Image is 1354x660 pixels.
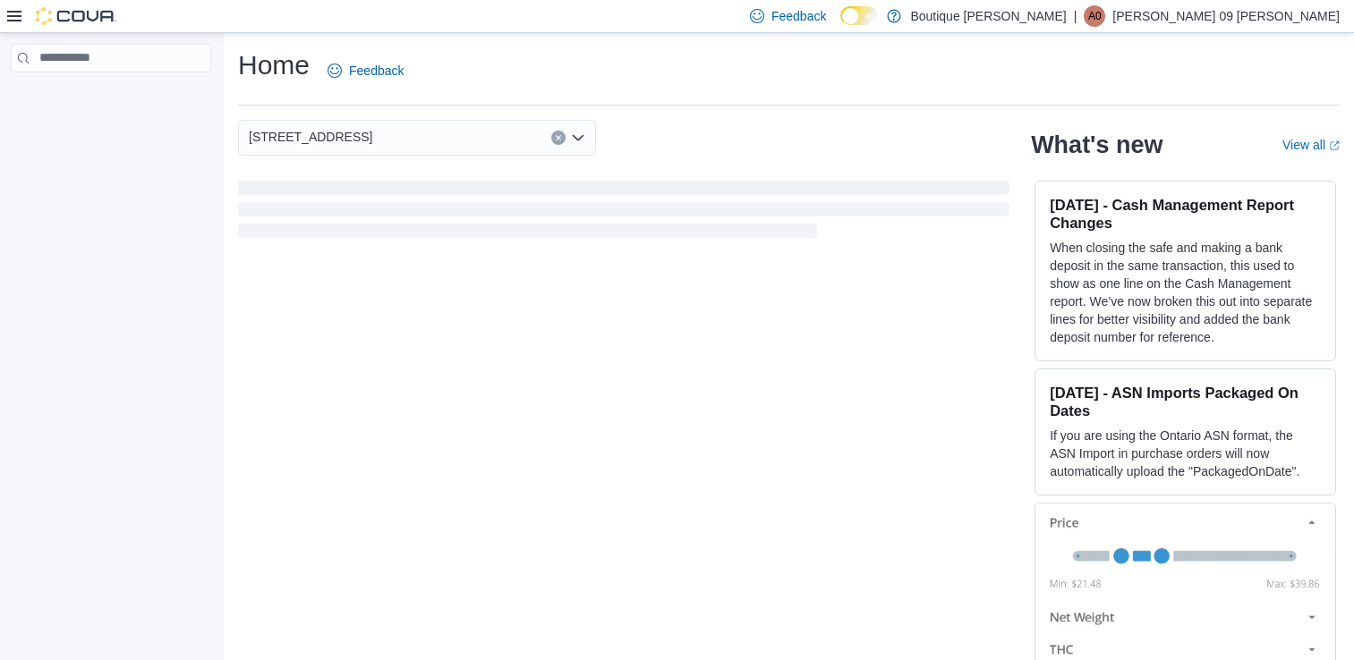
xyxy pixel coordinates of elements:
[910,5,1066,27] p: Boutique [PERSON_NAME]
[1084,5,1105,27] div: Angelica 09 Ruelas
[1074,5,1077,27] p: |
[36,7,116,25] img: Cova
[1329,140,1340,151] svg: External link
[1050,239,1321,346] p: When closing the safe and making a bank deposit in the same transaction, this used to show as one...
[11,76,211,119] nav: Complex example
[1050,427,1321,480] p: If you are using the Ontario ASN format, the ASN Import in purchase orders will now automatically...
[1031,131,1162,159] h2: What's new
[840,25,841,26] span: Dark Mode
[349,62,404,80] span: Feedback
[1088,5,1102,27] span: A0
[1050,196,1321,232] h3: [DATE] - Cash Management Report Changes
[320,53,411,89] a: Feedback
[238,47,310,83] h1: Home
[551,131,566,145] button: Clear input
[840,6,878,25] input: Dark Mode
[1050,384,1321,419] h3: [DATE] - ASN Imports Packaged On Dates
[249,126,372,148] span: [STREET_ADDRESS]
[771,7,826,25] span: Feedback
[1112,5,1340,27] p: [PERSON_NAME] 09 [PERSON_NAME]
[571,131,585,145] button: Open list of options
[1282,138,1340,152] a: View allExternal link
[238,184,1009,241] span: Loading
